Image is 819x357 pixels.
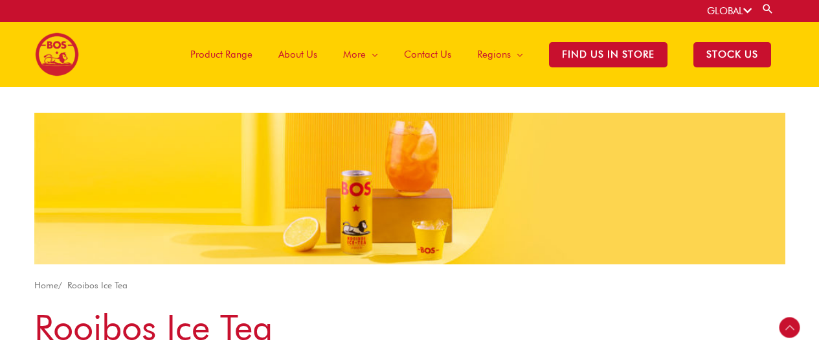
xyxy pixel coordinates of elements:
[330,22,391,87] a: More
[464,22,536,87] a: Regions
[761,3,774,15] a: Search button
[278,35,317,74] span: About Us
[343,35,366,74] span: More
[190,35,252,74] span: Product Range
[549,42,668,67] span: Find Us in Store
[34,277,785,294] nav: Breadcrumb
[404,35,451,74] span: Contact Us
[391,22,464,87] a: Contact Us
[477,35,511,74] span: Regions
[177,22,265,87] a: Product Range
[168,22,784,87] nav: Site Navigation
[693,42,771,67] span: STOCK US
[265,22,330,87] a: About Us
[34,280,58,290] a: Home
[707,5,752,17] a: GLOBAL
[34,303,785,352] h1: Rooibos Ice Tea
[680,22,784,87] a: STOCK US
[536,22,680,87] a: Find Us in Store
[35,32,79,76] img: BOS logo finals-200px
